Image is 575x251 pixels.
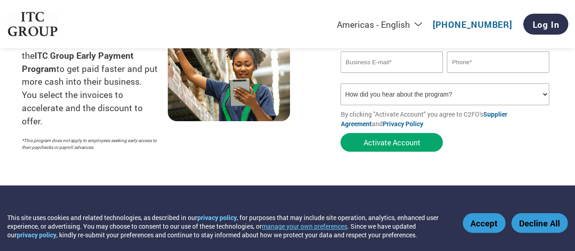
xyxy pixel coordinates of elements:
[197,213,237,222] a: privacy policy
[262,222,347,231] button: manage your own preferences
[447,74,549,80] div: Inavlid Phone Number
[433,19,512,30] a: [PHONE_NUMBER]
[340,51,442,73] input: Invalid Email format
[340,110,507,128] a: Supplier Agreement
[340,109,553,128] p: By clicking "Activate Account" you agree to C2FO's and
[17,231,56,239] a: privacy policy
[7,213,450,239] div: This site uses cookies and related technologies, as described in our , for purposes that may incl...
[340,133,443,152] button: Activate Account
[22,137,159,151] p: *This program does not apply to employees seeking early access to their paychecks or payroll adva...
[463,213,505,233] button: Accept
[382,119,423,128] a: Privacy Policy
[511,213,568,233] button: Decline All
[22,50,134,74] strong: ITC Group Early Payment Program
[447,51,549,73] input: Phone*
[523,14,568,35] a: Log In
[340,74,442,80] div: Inavlid Email Address
[7,12,59,37] img: ITC Group
[22,36,168,128] p: Suppliers choose C2FO and the to get paid faster and put more cash into their business. You selec...
[168,31,290,121] img: supply chain worker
